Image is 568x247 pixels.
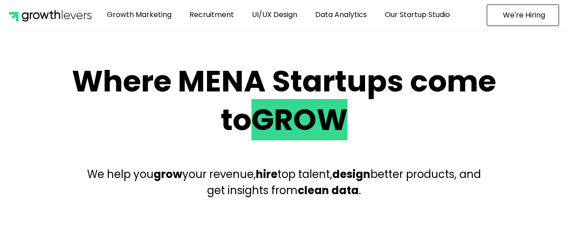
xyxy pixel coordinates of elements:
[503,12,545,19] span: We're Hiring
[100,4,178,25] a: Growth Marketing
[245,4,304,25] a: UI/UX Design
[183,4,241,25] a: Recruitment
[308,4,374,25] a: Data Analytics
[154,167,182,182] b: grow
[298,183,359,198] b: clean data
[332,167,370,182] b: design
[80,166,489,199] p: We help you your revenue, top talent, better products, and get insights from .
[487,4,559,26] a: We're Hiring
[256,167,277,182] b: hire
[378,4,457,25] a: Our Startup Studio
[251,99,348,140] span: GROW
[62,62,506,139] h2: Where MENA Startups come to
[92,4,466,25] nav: Menu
